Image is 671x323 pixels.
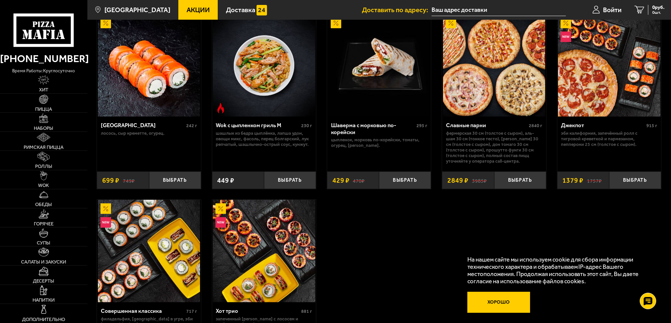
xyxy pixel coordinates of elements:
[216,130,312,147] p: шашлык из бедра цыплёнка, лапша удон, овощи микс, фасоль, перец болгарский, лук репчатый, шашлычн...
[215,217,226,228] img: Новинка
[353,177,365,184] s: 470 ₽
[101,203,111,214] img: Акционный
[529,123,542,128] span: 2840 г
[212,14,316,117] a: Острое блюдоWok с цыпленком гриль M
[447,177,468,184] span: 2849 ₽
[97,200,201,302] a: АкционныйНовинкаСовершенная классика
[301,309,312,314] span: 881 г
[98,14,200,117] img: Филадельфия
[646,123,657,128] span: 915 г
[587,177,602,184] s: 1757 ₽
[652,5,664,10] span: 0 руб.
[101,18,111,28] img: Акционный
[416,123,427,128] span: 295 г
[22,317,65,322] span: Дополнительно
[472,177,487,184] s: 3985 ₽
[264,172,316,189] button: Выбрать
[442,14,546,117] a: АкционныйСлавные парни
[557,14,661,117] a: АкционныйНовинкаДжекпот
[101,308,185,314] div: Совершенная классика
[215,203,226,214] img: Акционный
[35,202,52,207] span: Обеды
[561,18,571,28] img: Акционный
[328,14,430,117] img: Шаверма с морковью по-корейски
[101,122,185,128] div: [GEOGRAPHIC_DATA]
[216,308,300,314] div: Хот трио
[24,145,63,150] span: Римская пицца
[104,7,170,13] span: [GEOGRAPHIC_DATA]
[561,130,657,147] p: Эби Калифорния, Запечённый ролл с тигровой креветкой и пармезаном, Пепперони 25 см (толстое с сыр...
[561,122,645,128] div: Джекпот
[379,172,431,189] button: Выбрать
[34,221,54,226] span: Горячее
[494,172,546,189] button: Выбрать
[331,122,415,135] div: Шаверма с морковью по-корейски
[443,14,546,117] img: Славные парни
[446,122,527,128] div: Славные парни
[33,298,55,303] span: Напитки
[21,260,66,265] span: Салаты и закуски
[327,14,431,117] a: АкционныйШаверма с морковью по-корейски
[331,18,341,28] img: Акционный
[102,177,119,184] span: 699 ₽
[446,130,542,164] p: Фермерская 30 см (толстое с сыром), Аль-Шам 30 см (тонкое тесто), [PERSON_NAME] 30 см (толстое с ...
[332,177,349,184] span: 429 ₽
[35,164,52,169] span: Роллы
[35,107,52,112] span: Пицца
[37,241,50,245] span: Супы
[98,200,200,302] img: Совершенная классика
[467,256,651,285] p: На нашем сайте мы используем cookie для сбора информации технического характера и обрабатываем IP...
[212,200,316,302] a: АкционныйНовинкаХот трио
[226,7,255,13] span: Доставка
[603,7,621,13] span: Войти
[558,14,660,117] img: Джекпот
[467,292,530,313] button: Хорошо
[215,103,226,113] img: Острое блюдо
[34,126,53,131] span: Наборы
[38,183,49,188] span: WOK
[101,130,197,136] p: лосось, Сыр креметте, огурец.
[257,5,267,15] img: 15daf4d41897b9f0e9f617042186c801.svg
[609,172,661,189] button: Выбрать
[97,14,201,117] a: АкционныйФиладельфия
[216,122,300,128] div: Wok с цыпленком гриль M
[362,7,432,13] span: Доставить по адресу:
[33,279,54,284] span: Десерты
[563,177,584,184] span: 1379 ₽
[149,172,201,189] button: Выбрать
[187,7,210,13] span: Акции
[101,217,111,228] img: Новинка
[213,14,315,117] img: Wok с цыпленком гриль M
[213,200,315,302] img: Хот трио
[39,87,48,92] span: Хит
[561,32,571,42] img: Новинка
[446,18,456,28] img: Акционный
[186,123,197,128] span: 242 г
[652,11,664,15] span: 0 шт.
[331,137,427,148] p: цыпленок, морковь по-корейски, томаты, огурец, [PERSON_NAME].
[123,177,135,184] s: 749 ₽
[186,309,197,314] span: 717 г
[432,4,566,16] input: Ваш адрес доставки
[217,177,235,184] span: 449 ₽
[301,123,312,128] span: 230 г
